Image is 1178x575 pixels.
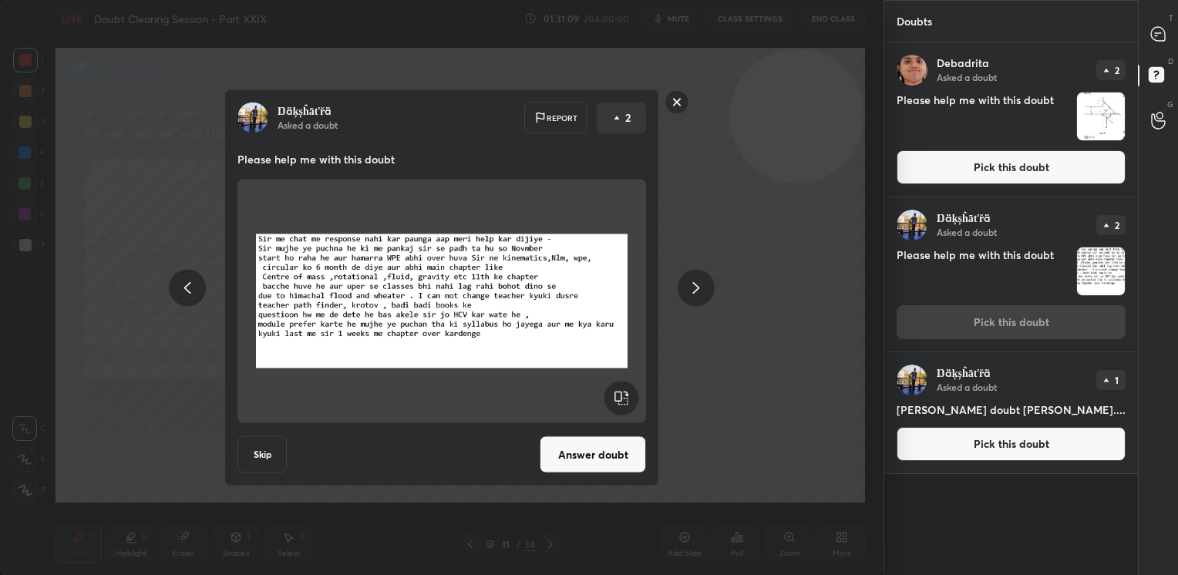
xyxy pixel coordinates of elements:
[237,103,268,133] img: 5f3545e872cc45bf866e4d851b7bf3a7.png
[278,119,338,131] p: Asked a doubt
[897,365,927,395] img: 5f3545e872cc45bf866e4d851b7bf3a7.png
[237,152,646,167] p: Please help me with this doubt
[540,436,646,473] button: Answer doubt
[884,1,944,42] p: Doubts
[897,92,1070,141] h4: Please help me with this doubt
[1115,220,1119,230] p: 2
[937,212,991,224] p: Ŋäķșĥāťřä
[1115,375,1119,385] p: 1
[256,186,628,417] img: 17595522533S3AHC.png
[937,71,997,83] p: Asked a doubt
[237,436,287,473] button: Skip
[897,210,927,240] img: 5f3545e872cc45bf866e4d851b7bf3a7.png
[1168,55,1173,67] p: D
[524,103,587,133] div: Report
[897,427,1126,461] button: Pick this doubt
[1115,66,1119,75] p: 2
[625,110,631,126] p: 2
[937,57,989,69] p: Debadrita
[1169,12,1173,24] p: T
[897,247,1070,296] h4: Please help me with this doubt
[1077,247,1125,295] img: 17595522533S3AHC.png
[1167,99,1173,110] p: G
[1077,92,1125,140] img: 1759552691LTNNNA.JPEG
[937,226,997,238] p: Asked a doubt
[897,150,1126,184] button: Pick this doubt
[897,55,927,86] img: 060103c3c48041848ec3e0e56f6c90e0.jpg
[937,367,991,379] p: Ŋäķșĥāťřä
[897,402,1126,418] h4: [PERSON_NAME] doubt [PERSON_NAME]....
[937,381,997,393] p: Asked a doubt
[278,105,332,117] p: Ŋäķșĥāťřä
